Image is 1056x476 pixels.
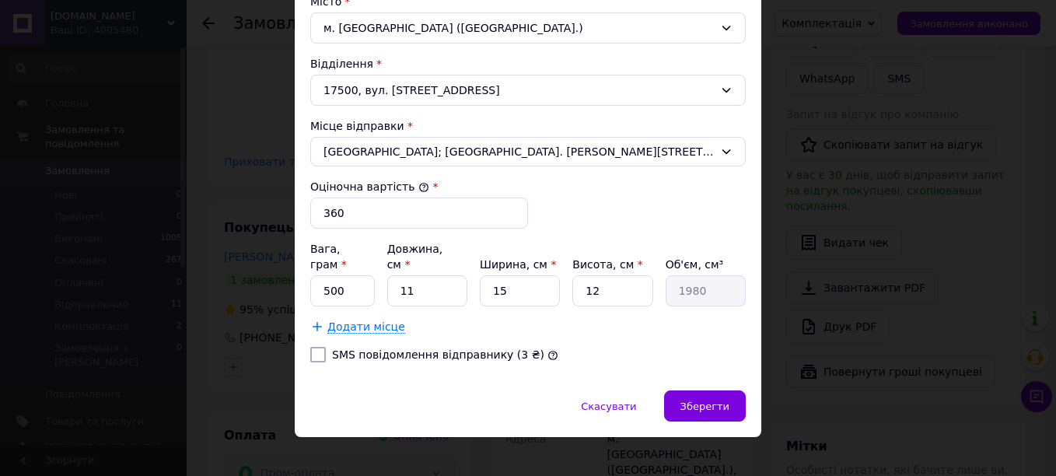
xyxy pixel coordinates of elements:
[323,144,714,159] span: [GEOGRAPHIC_DATA]; [GEOGRAPHIC_DATA]. [PERSON_NAME][STREET_ADDRESS]
[332,348,544,361] label: SMS повідомлення відправнику (3 ₴)
[666,257,746,272] div: Об'єм, см³
[680,401,729,412] span: Зберегти
[572,258,642,271] label: Висота, см
[310,180,429,193] label: Оціночна вартість
[310,56,746,72] div: Відділення
[327,320,405,334] span: Додати місце
[310,118,746,134] div: Місце відправки
[387,243,443,271] label: Довжина, см
[310,75,746,106] div: 17500, вул. [STREET_ADDRESS]
[310,12,746,44] div: м. [GEOGRAPHIC_DATA] ([GEOGRAPHIC_DATA].)
[310,243,347,271] label: Вага, грам
[581,401,636,412] span: Скасувати
[480,258,556,271] label: Ширина, см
